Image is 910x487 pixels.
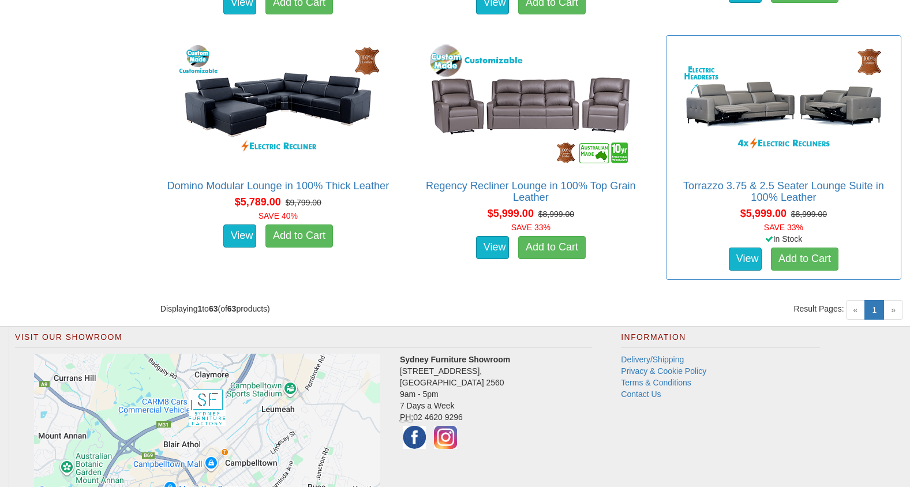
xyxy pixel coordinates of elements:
[265,224,333,248] a: Add to Cart
[729,248,762,271] a: View
[846,300,866,320] span: «
[209,304,218,313] strong: 63
[400,423,429,452] img: Facebook
[791,209,827,219] del: $8,999.00
[286,198,321,207] del: $9,799.00
[621,355,684,364] a: Delivery/Shipping
[621,333,819,348] h2: Information
[400,413,413,422] abbr: Phone
[664,233,904,245] div: In Stock
[174,42,382,168] img: Domino Modular Lounge in 100% Thick Leather
[426,180,636,203] a: Regency Recliner Lounge in 100% Top Grain Leather
[793,303,844,314] span: Result Pages:
[864,300,884,320] a: 1
[427,42,635,168] img: Regency Recliner Lounge in 100% Top Grain Leather
[259,211,298,220] font: SAVE 40%
[167,180,389,192] a: Domino Modular Lounge in 100% Thick Leather
[764,223,803,232] font: SAVE 33%
[621,366,706,376] a: Privacy & Cookie Policy
[488,208,534,219] span: $5,999.00
[476,236,510,259] a: View
[518,236,586,259] a: Add to Cart
[400,355,510,364] strong: Sydney Furniture Showroom
[883,300,903,320] span: »
[740,208,787,219] span: $5,999.00
[152,303,531,314] div: Displaying to (of products)
[235,196,281,208] span: $5,789.00
[197,304,202,313] strong: 1
[771,248,838,271] a: Add to Cart
[223,224,257,248] a: View
[621,378,691,387] a: Terms & Conditions
[683,180,884,203] a: Torrazzo 3.75 & 2.5 Seater Lounge Suite in 100% Leather
[227,304,237,313] strong: 63
[680,42,887,168] img: Torrazzo 3.75 & 2.5 Seater Lounge Suite in 100% Leather
[538,209,574,219] del: $8,999.00
[621,389,661,399] a: Contact Us
[15,333,592,348] h2: Visit Our Showroom
[431,423,460,452] img: Instagram
[511,223,551,232] font: SAVE 33%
